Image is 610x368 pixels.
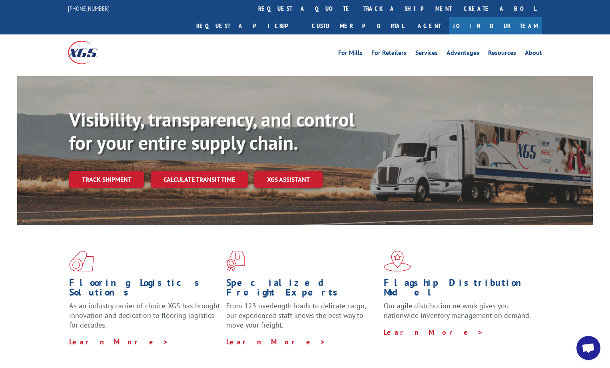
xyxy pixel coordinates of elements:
[226,301,377,337] p: From 123 overlength loads to delicate cargo, our experienced staff knows the best way to move you...
[69,171,144,188] a: Track shipment
[371,50,407,58] a: For Retailers
[68,4,110,12] a: [PHONE_NUMBER]
[447,50,479,58] a: Advantages
[384,328,483,337] a: Learn More >
[306,17,410,34] a: Customer Portal
[488,50,516,58] a: Resources
[384,251,411,271] img: xgs-icon-flagship-distribution-model-red
[69,107,355,155] b: Visibility, transparency, and control for your entire supply chain.
[415,50,438,58] a: Services
[69,301,220,330] span: As an industry carrier of choice, XGS has brought innovation and dedication to flooring logistics...
[410,17,449,34] a: Agent
[226,337,326,346] a: Learn More >
[384,301,531,320] span: Our agile distribution network gives you nationwide inventory management on demand.
[226,278,377,301] h1: Specialized Freight Experts
[226,251,245,271] img: xgs-icon-focused-on-flooring-red
[449,17,542,34] a: Join Our Team
[69,337,169,346] a: Learn More >
[69,278,220,301] h1: Flooring Logistics Solutions
[69,251,94,271] img: xgs-icon-total-supply-chain-intelligence-red
[338,50,363,58] a: For Mills
[525,50,542,58] a: About
[576,336,600,360] a: Open chat
[384,278,535,301] h1: Flagship Distribution Model
[151,171,248,188] a: Calculate transit time
[190,17,306,34] a: Request a pickup
[254,171,323,188] a: XGS ASSISTANT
